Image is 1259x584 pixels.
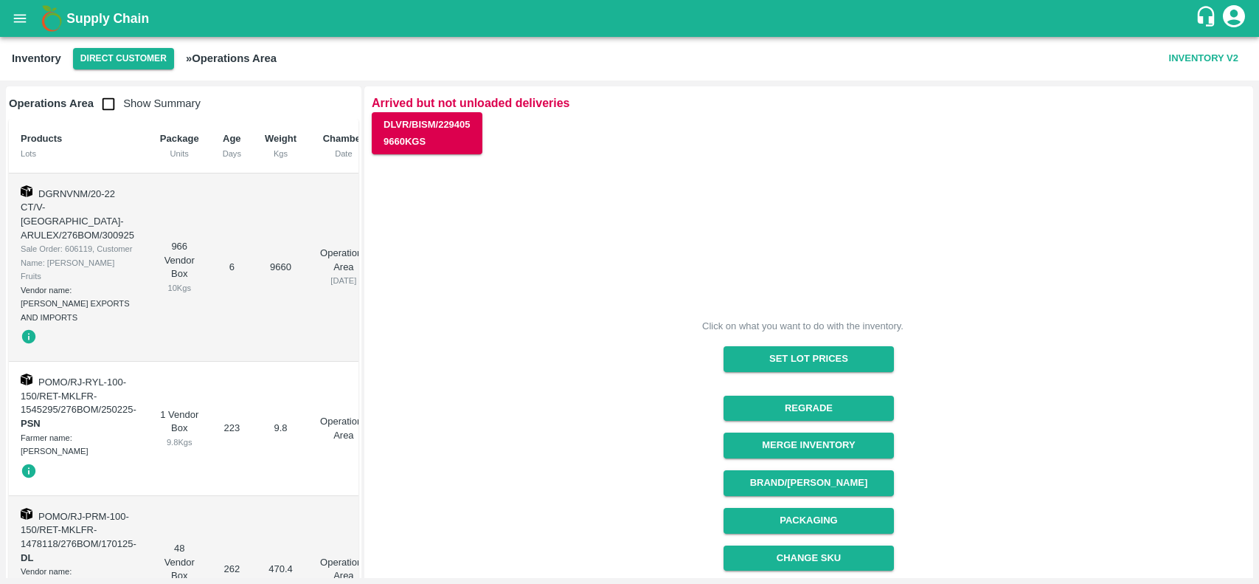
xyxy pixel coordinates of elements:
[724,470,894,496] button: Brand/[PERSON_NAME]
[3,1,37,35] button: open drawer
[223,133,241,144] b: Age
[66,11,149,26] b: Supply Chain
[21,377,133,415] span: POMO/RJ-RYL-100-150/RET-MKLFR-1545295/276BOM/250225
[265,147,296,160] div: Kgs
[21,242,136,283] div: Sale Order: 606119, Customer Name: [PERSON_NAME] Fruits
[320,147,367,160] div: Date
[211,362,253,496] td: 223
[1221,3,1247,34] div: account of current user
[21,508,32,520] img: box
[9,97,94,109] b: Operations Area
[1195,5,1221,32] div: customer-support
[1163,46,1244,72] button: Inventory V2
[21,133,62,144] b: Products
[702,319,904,334] div: Click on what you want to do with the inventory.
[223,147,241,160] div: Days
[724,346,894,372] button: Set Lot Prices
[66,8,1195,29] a: Supply Chain
[186,52,277,64] b: » Operations Area
[21,431,136,458] div: Farmer name: [PERSON_NAME]
[160,240,199,295] div: 966 Vendor Box
[37,4,66,33] img: logo
[274,422,287,433] span: 9.8
[94,97,201,109] span: Show Summary
[21,511,133,549] span: POMO/RJ-PRM-100-150/RET-MKLFR-1478118/276BOM/170125
[21,147,136,160] div: Lots
[12,52,61,64] b: Inventory
[21,284,136,324] div: Vendor name: [PERSON_NAME] EXPORTS AND IMPORTS
[270,261,291,272] span: 9660
[21,374,32,385] img: box
[372,112,482,155] button: DLVR/BISM/2294059660Kgs
[320,247,367,274] p: Operations Area
[160,133,199,144] b: Package
[21,552,33,563] strong: DL
[323,133,364,144] b: Chamber
[724,396,894,422] button: Regrade
[724,546,894,571] button: Change SKU
[21,538,136,563] span: -
[160,436,199,449] div: 9.8 Kgs
[372,94,1246,112] p: Arrived but not unloaded deliveries
[160,408,199,450] div: 1 Vendor Box
[21,418,41,429] strong: PSN
[320,556,367,583] p: Operations Area
[211,174,253,363] td: 6
[320,274,367,287] div: [DATE]
[21,185,32,197] img: box
[21,188,134,241] span: DGRNVNM/20-22 CT/V-[GEOGRAPHIC_DATA]-ARULEX/276BOM/300925
[724,508,894,534] button: Packaging
[160,147,199,160] div: Units
[265,133,296,144] b: Weight
[268,563,293,574] span: 470.4
[73,48,174,69] button: Select DC
[724,433,894,458] button: Merge Inventory
[320,415,367,442] p: Operations Area
[160,281,199,295] div: 10 Kgs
